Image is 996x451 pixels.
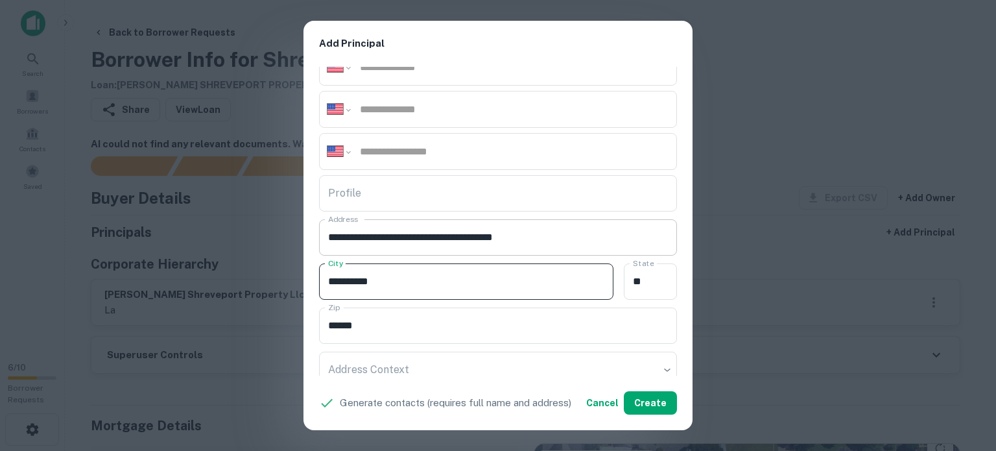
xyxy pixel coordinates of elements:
[328,302,340,313] label: Zip
[328,213,358,225] label: Address
[624,391,677,415] button: Create
[340,395,571,411] p: Generate contacts (requires full name and address)
[303,21,693,67] h2: Add Principal
[931,347,996,409] iframe: Chat Widget
[328,258,343,269] label: City
[319,352,677,388] div: ​
[633,258,654,269] label: State
[581,391,624,415] button: Cancel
